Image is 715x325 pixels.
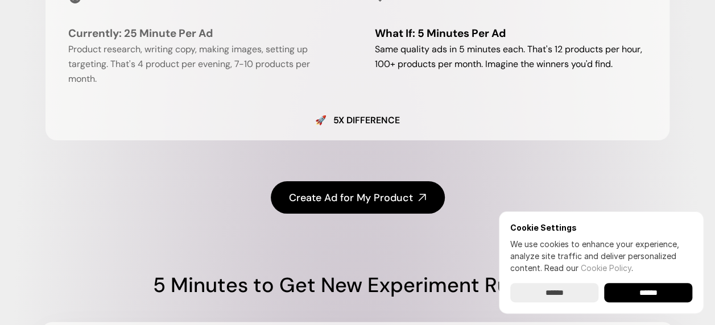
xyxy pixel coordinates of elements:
[68,41,341,85] p: Product research, writing copy, making images, setting up targeting. That's 4 product per evening...
[68,113,647,127] h5: 🚀 5x difference
[510,223,692,232] h6: Cookie Settings
[41,270,674,299] h1: 5 Minutes to Get New Experiment Running
[544,263,633,273] span: Read our .
[581,263,631,273] a: Cookie Policy
[510,238,692,274] p: We use cookies to enhance your experience, analyze site traffic and deliver personalized content.
[375,41,647,70] p: Same quality ads in 5 minutes each. That's 12 products per hour, 100+ products per month. Imagine...
[271,181,445,214] a: Create Ad for My Product
[68,24,341,41] p: Currently: 25 Minute Per Ad
[289,190,413,205] h4: Create Ad for My Product
[375,24,647,41] p: What If: 5 Minutes Per Ad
